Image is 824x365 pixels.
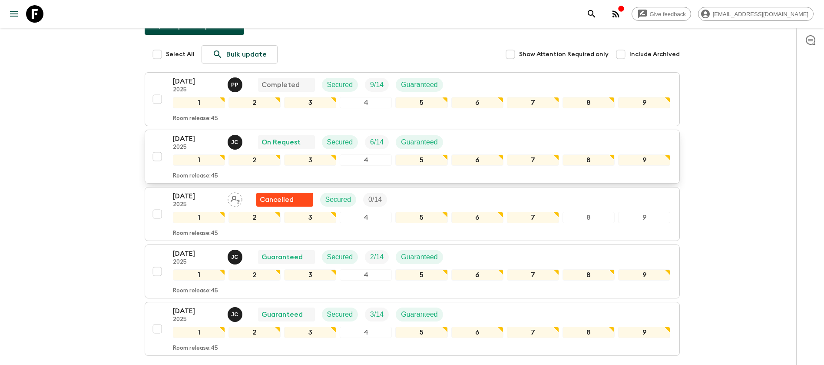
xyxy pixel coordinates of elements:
div: Secured [320,193,357,207]
p: J C [231,311,238,318]
div: Secured [322,78,358,92]
div: 8 [563,97,615,108]
div: Trip Fill [365,308,389,321]
div: 2 [228,269,281,281]
button: [DATE]2025Assign pack leaderFlash Pack cancellationSecuredTrip Fill123456789Room release:45 [145,187,680,241]
div: 7 [507,327,559,338]
p: J C [231,254,238,261]
p: Guaranteed [261,252,303,262]
div: Trip Fill [365,135,389,149]
div: 2 [228,327,281,338]
span: Julio Camacho [228,252,244,259]
div: 9 [618,154,670,166]
span: Pabel Perez [228,80,244,87]
div: 3 [284,212,336,223]
span: Assign pack leader [228,195,242,202]
div: 4 [340,97,392,108]
div: 5 [395,97,447,108]
span: [EMAIL_ADDRESS][DOMAIN_NAME] [708,11,813,17]
p: 2025 [173,201,221,208]
div: 7 [507,154,559,166]
a: Give feedback [632,7,691,21]
p: Room release: 45 [173,345,218,352]
p: [DATE] [173,306,221,316]
div: 7 [507,97,559,108]
span: Select All [166,50,195,59]
div: 9 [618,212,670,223]
p: [DATE] [173,76,221,87]
p: [DATE] [173,191,221,201]
div: 6 [451,97,503,108]
p: Secured [327,80,353,90]
button: JC [228,135,244,150]
button: [DATE]2025Julio CamachoGuaranteedSecuredTrip FillGuaranteed123456789Room release:45 [145,302,680,356]
div: 4 [340,327,392,338]
p: Room release: 45 [173,173,218,180]
div: Secured [322,135,358,149]
p: [DATE] [173,248,221,259]
p: 3 / 14 [370,309,384,320]
div: 8 [563,327,615,338]
div: 7 [507,212,559,223]
div: 4 [340,269,392,281]
button: menu [5,5,23,23]
div: 8 [563,269,615,281]
div: 8 [563,154,615,166]
button: JC [228,250,244,265]
p: Secured [325,194,351,205]
div: 5 [395,212,447,223]
div: Trip Fill [365,78,389,92]
div: 6 [451,327,503,338]
div: 2 [228,154,281,166]
span: Show Attention Required only [519,50,609,59]
button: [DATE]2025Julio CamachoOn RequestSecuredTrip FillGuaranteed123456789Room release:45 [145,130,680,184]
div: 3 [284,269,336,281]
p: 2025 [173,316,221,323]
button: search adventures [583,5,600,23]
div: 7 [507,269,559,281]
div: Trip Fill [363,193,387,207]
div: 5 [395,154,447,166]
p: Bulk update [226,49,267,60]
div: 1 [173,212,225,223]
div: 1 [173,97,225,108]
div: Secured [322,308,358,321]
p: Secured [327,137,353,147]
p: Room release: 45 [173,230,218,237]
div: 6 [451,269,503,281]
p: Secured [327,252,353,262]
button: JC [228,307,244,322]
p: Cancelled [260,194,294,205]
span: Julio Camacho [228,137,244,144]
div: 1 [173,269,225,281]
div: Secured [322,250,358,264]
div: 9 [618,97,670,108]
p: On Request [261,137,301,147]
div: 2 [228,212,281,223]
div: Flash Pack cancellation [256,193,313,207]
p: 2 / 14 [370,252,384,262]
p: Guaranteed [401,252,438,262]
span: Julio Camacho [228,310,244,317]
p: Secured [327,309,353,320]
div: 3 [284,327,336,338]
p: Guaranteed [401,80,438,90]
p: Guaranteed [261,309,303,320]
p: [DATE] [173,134,221,144]
p: Completed [261,80,300,90]
p: Room release: 45 [173,115,218,122]
p: 6 / 14 [370,137,384,147]
div: [EMAIL_ADDRESS][DOMAIN_NAME] [698,7,814,21]
div: Trip Fill [365,250,389,264]
div: 1 [173,154,225,166]
p: 2025 [173,259,221,266]
div: 5 [395,327,447,338]
div: 3 [284,97,336,108]
div: 9 [618,269,670,281]
div: 4 [340,212,392,223]
div: 5 [395,269,447,281]
p: 2025 [173,87,221,94]
div: 4 [340,154,392,166]
span: Give feedback [645,11,691,17]
div: 8 [563,212,615,223]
